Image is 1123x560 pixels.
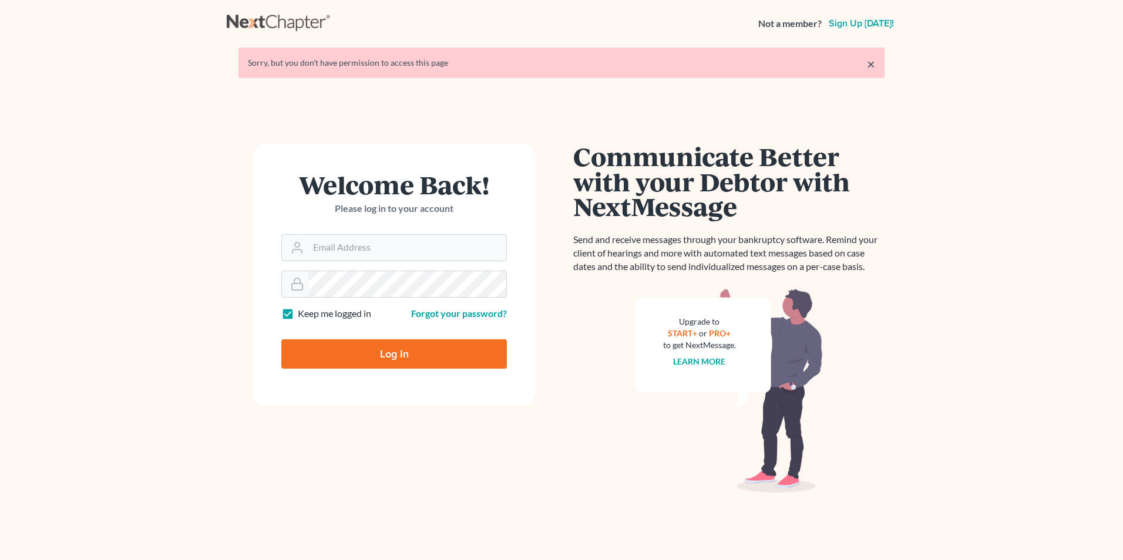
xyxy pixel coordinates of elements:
a: PRO+ [710,328,731,338]
h1: Communicate Better with your Debtor with NextMessage [573,144,885,219]
h1: Welcome Back! [281,172,507,197]
a: Learn more [674,356,726,366]
div: Upgrade to [663,316,736,328]
strong: Not a member? [758,17,822,31]
label: Keep me logged in [298,307,371,321]
p: Send and receive messages through your bankruptcy software. Remind your client of hearings and mo... [573,233,885,274]
p: Please log in to your account [281,202,507,215]
div: to get NextMessage. [663,339,736,351]
div: Sorry, but you don't have permission to access this page [248,57,875,69]
span: or [700,328,708,338]
img: nextmessage_bg-59042aed3d76b12b5cd301f8e5b87938c9018125f34e5fa2b7a6b67550977c72.svg [635,288,823,493]
a: × [867,57,875,71]
a: START+ [668,328,698,338]
input: Log In [281,339,507,369]
a: Forgot your password? [411,308,507,319]
a: Sign up [DATE]! [826,19,896,28]
input: Email Address [308,235,506,261]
